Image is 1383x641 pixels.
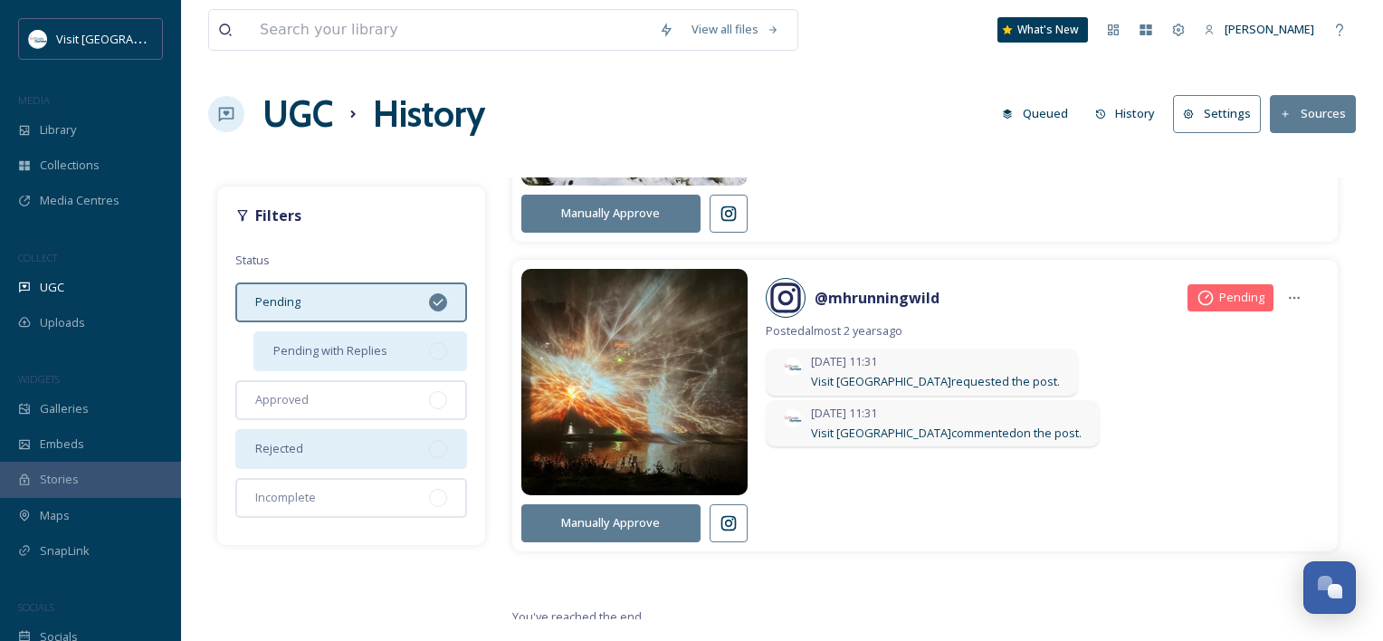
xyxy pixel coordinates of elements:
[56,30,196,47] span: Visit [GEOGRAPHIC_DATA]
[997,17,1088,43] a: What's New
[1086,96,1165,131] button: History
[811,405,1082,422] span: [DATE] 11:31
[521,246,748,518] img: 2944708.jpg
[251,10,650,50] input: Search your library
[1225,21,1314,37] span: [PERSON_NAME]
[40,435,84,453] span: Embeds
[512,608,642,625] span: You've reached the end
[1173,95,1261,132] button: Settings
[255,391,309,408] span: Approved
[18,251,57,264] span: COLLECT
[18,372,60,386] span: WIDGETS
[255,206,301,225] strong: Filters
[40,542,90,560] span: SnapLink
[521,195,701,232] button: Manually Approve
[1270,95,1356,132] button: Sources
[40,279,64,296] span: UGC
[993,96,1077,131] button: Queued
[40,507,70,524] span: Maps
[784,358,802,376] img: 1680077135441.jpeg
[262,87,333,141] a: UGC
[993,96,1086,131] a: Queued
[40,192,119,209] span: Media Centres
[682,12,788,47] a: View all files
[255,293,300,311] span: Pending
[811,373,1060,390] span: Visit [GEOGRAPHIC_DATA] requested the post.
[29,30,47,48] img: 1680077135441.jpeg
[18,93,50,107] span: MEDIA
[255,489,316,506] span: Incomplete
[40,400,89,417] span: Galleries
[1219,289,1264,306] span: Pending
[1303,561,1356,614] button: Open Chat
[40,121,76,139] span: Library
[1086,96,1174,131] a: History
[811,425,1082,442] span: Visit [GEOGRAPHIC_DATA] commented on the post.
[815,288,939,308] strong: @ mhrunningwild
[235,252,270,268] span: Status
[521,504,701,541] button: Manually Approve
[273,342,387,359] span: Pending with Replies
[373,87,485,141] h1: History
[766,322,1311,340] span: Posted almost 2 years ago
[40,471,79,488] span: Stories
[255,440,303,457] span: Rejected
[40,157,100,174] span: Collections
[815,287,939,309] a: @mhrunningwild
[811,353,1060,370] span: [DATE] 11:31
[1195,12,1323,47] a: [PERSON_NAME]
[784,409,802,427] img: 1680077135441.jpeg
[40,314,85,331] span: Uploads
[18,600,54,614] span: SOCIALS
[1173,95,1270,132] a: Settings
